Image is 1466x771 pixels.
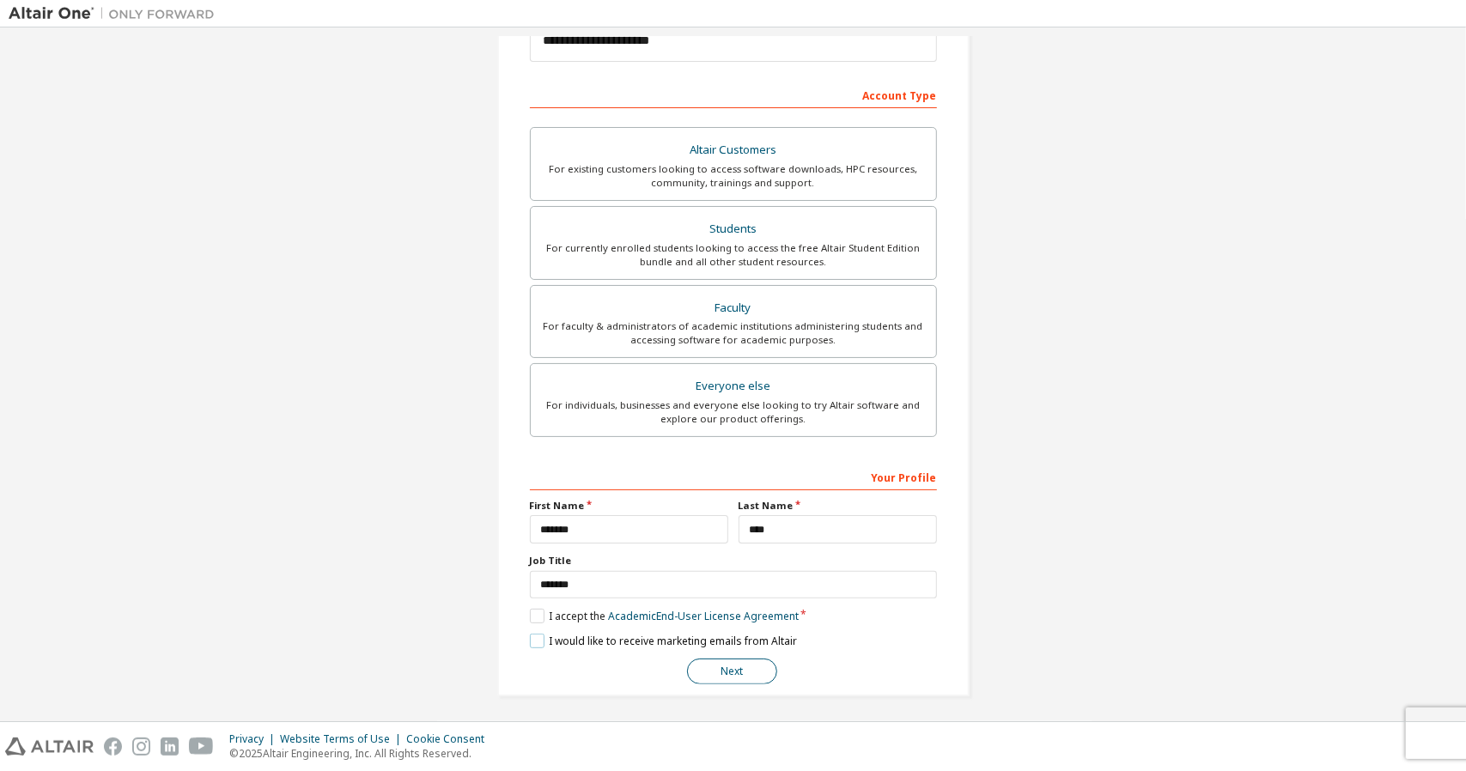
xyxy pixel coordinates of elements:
[132,738,150,756] img: instagram.svg
[541,296,926,320] div: Faculty
[541,241,926,269] div: For currently enrolled students looking to access the free Altair Student Edition bundle and all ...
[161,738,179,756] img: linkedin.svg
[530,81,937,108] div: Account Type
[608,609,799,623] a: Academic End-User License Agreement
[229,732,280,746] div: Privacy
[9,5,223,22] img: Altair One
[530,609,799,623] label: I accept the
[541,162,926,190] div: For existing customers looking to access software downloads, HPC resources, community, trainings ...
[189,738,214,756] img: youtube.svg
[530,499,728,513] label: First Name
[104,738,122,756] img: facebook.svg
[5,738,94,756] img: altair_logo.svg
[541,374,926,398] div: Everyone else
[541,398,926,426] div: For individuals, businesses and everyone else looking to try Altair software and explore our prod...
[530,634,797,648] label: I would like to receive marketing emails from Altair
[530,463,937,490] div: Your Profile
[229,746,495,761] p: © 2025 Altair Engineering, Inc. All Rights Reserved.
[541,319,926,347] div: For faculty & administrators of academic institutions administering students and accessing softwa...
[541,217,926,241] div: Students
[687,659,777,684] button: Next
[739,499,937,513] label: Last Name
[280,732,406,746] div: Website Terms of Use
[530,554,937,568] label: Job Title
[406,732,495,746] div: Cookie Consent
[541,138,926,162] div: Altair Customers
